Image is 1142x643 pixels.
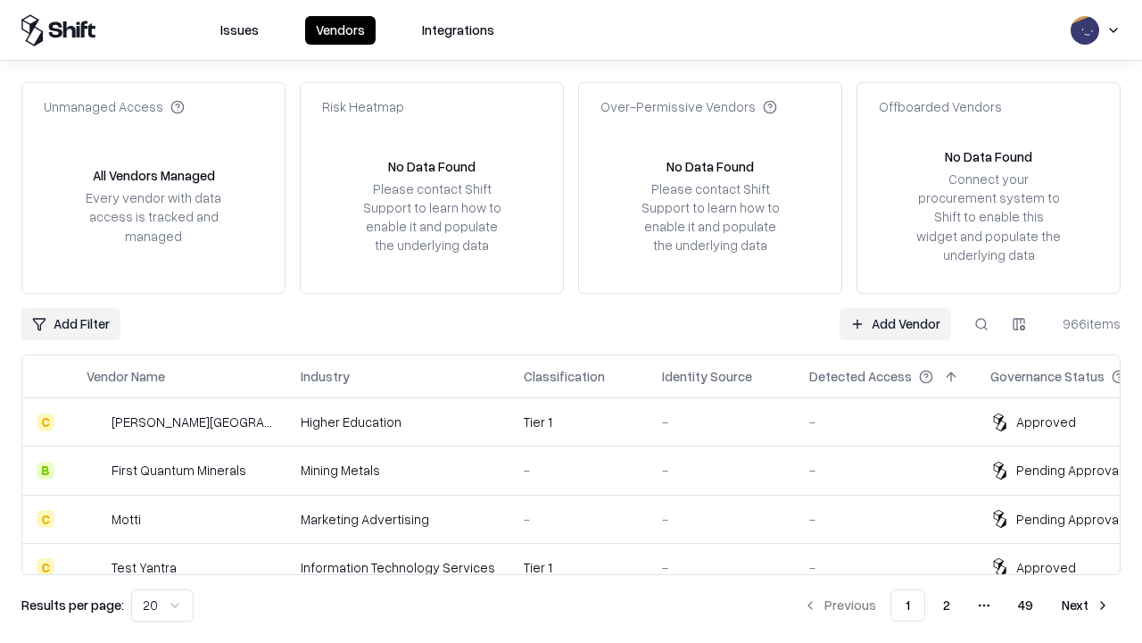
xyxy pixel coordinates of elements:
[1051,589,1121,622] button: Next
[792,589,1121,622] nav: pagination
[524,510,633,529] div: -
[87,558,104,576] img: Test Yantra
[809,558,962,577] div: -
[809,367,912,386] div: Detected Access
[87,462,104,480] img: First Quantum Minerals
[112,461,246,480] div: First Quantum Minerals
[662,558,781,577] div: -
[388,157,476,176] div: No Data Found
[524,558,633,577] div: Tier 1
[411,16,505,45] button: Integrations
[809,461,962,480] div: -
[636,180,784,255] div: Please contact Shift Support to learn how to enable it and populate the underlying data
[301,413,495,431] div: Higher Education
[1004,589,1047,622] button: 49
[879,97,1002,116] div: Offboarded Vendors
[840,308,951,340] a: Add Vendor
[37,462,54,480] div: B
[945,147,1032,166] div: No Data Found
[87,510,104,528] img: Motti
[662,367,752,386] div: Identity Source
[1016,558,1076,577] div: Approved
[37,558,54,576] div: C
[112,510,141,529] div: Motti
[666,157,754,176] div: No Data Found
[322,97,404,116] div: Risk Heatmap
[301,367,350,386] div: Industry
[662,413,781,431] div: -
[301,558,495,577] div: Information Technology Services
[929,589,964,622] button: 2
[1016,510,1121,529] div: Pending Approval
[524,367,605,386] div: Classification
[79,188,228,245] div: Every vendor with data access is tracked and managed
[21,308,120,340] button: Add Filter
[914,170,1063,264] div: Connect your procurement system to Shift to enable this widget and populate the underlying data
[44,97,185,116] div: Unmanaged Access
[990,367,1105,386] div: Governance Status
[210,16,269,45] button: Issues
[301,461,495,480] div: Mining Metals
[524,461,633,480] div: -
[1016,413,1076,431] div: Approved
[87,413,104,431] img: Reichman University
[93,166,215,185] div: All Vendors Managed
[358,180,506,255] div: Please contact Shift Support to learn how to enable it and populate the underlying data
[21,596,124,614] p: Results per page:
[301,510,495,529] div: Marketing Advertising
[809,413,962,431] div: -
[1016,461,1121,480] div: Pending Approval
[112,413,272,431] div: [PERSON_NAME][GEOGRAPHIC_DATA]
[524,413,633,431] div: Tier 1
[600,97,777,116] div: Over-Permissive Vendors
[37,413,54,431] div: C
[112,558,177,577] div: Test Yantra
[305,16,376,45] button: Vendors
[890,589,925,622] button: 1
[37,510,54,528] div: C
[809,510,962,529] div: -
[662,461,781,480] div: -
[1049,314,1121,333] div: 966 items
[662,510,781,529] div: -
[87,367,165,386] div: Vendor Name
